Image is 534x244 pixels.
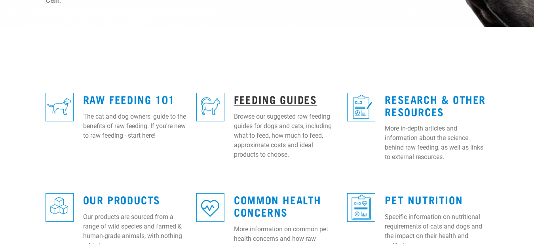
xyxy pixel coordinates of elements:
a: Our Products [83,196,160,202]
p: The cat and dog owners' guide to the benefits of raw feeding. If you're new to raw feeding - star... [83,112,187,140]
a: Common Health Concerns [234,196,321,215]
img: re-icons-healthcheck3-sq-blue.png [347,193,375,221]
img: re-icons-cubes2-sq-blue.png [46,193,74,221]
img: re-icons-heart-sq-blue.png [196,193,224,221]
img: re-icons-dog3-sq-blue.png [46,93,74,121]
a: Research & Other Resources [385,96,486,114]
p: More in-depth articles and information about the science behind raw feeding, as well as links to ... [385,124,488,162]
img: re-icons-cat2-sq-blue.png [196,93,224,121]
p: Browse our suggested raw feeding guides for dogs and cats, including what to feed, how much to fe... [234,112,338,159]
a: Feeding Guides [234,96,317,102]
a: Raw Feeding 101 [83,96,175,102]
a: Pet Nutrition [385,196,463,202]
img: re-icons-healthcheck1-sq-blue.png [347,93,375,121]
